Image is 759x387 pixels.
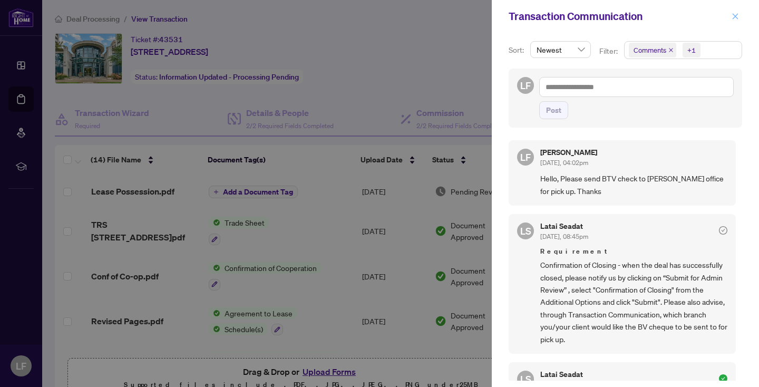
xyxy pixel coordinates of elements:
[629,43,676,57] span: Comments
[520,372,531,386] span: LS
[668,47,674,53] span: close
[537,42,585,57] span: Newest
[520,78,531,93] span: LF
[719,226,727,235] span: check-circle
[520,224,531,238] span: LS
[687,45,696,55] div: +1
[732,13,739,20] span: close
[634,45,666,55] span: Comments
[540,233,588,240] span: [DATE], 08:45pm
[540,246,727,257] span: Requirement
[509,44,526,56] p: Sort:
[540,159,588,167] span: [DATE], 04:02pm
[539,101,568,119] button: Post
[540,259,727,345] span: Confirmation of Closing - when the deal has successfully closed, please notify us by clicking on ...
[599,45,619,57] p: Filter:
[540,172,727,197] span: Hello, Please send BTV check to [PERSON_NAME] office for pick up. Thanks
[520,150,531,165] span: LF
[509,8,728,24] div: Transaction Communication
[540,222,588,230] h5: Latai Seadat
[540,149,597,156] h5: [PERSON_NAME]
[719,374,727,383] span: check-circle
[540,371,588,378] h5: Latai Seadat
